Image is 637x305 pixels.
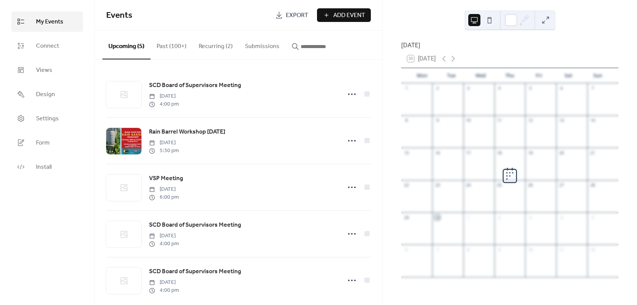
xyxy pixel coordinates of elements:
[435,247,440,252] div: 7
[36,17,63,26] span: My Events
[527,150,533,156] div: 19
[403,150,409,156] div: 15
[149,81,241,90] span: SCD Board of Supervisors Meeting
[497,247,502,252] div: 9
[149,81,241,90] a: SCD Board of Supervisors Meeting
[407,68,436,83] div: Mon
[497,182,502,188] div: 25
[11,157,83,177] a: Install
[239,31,286,59] button: Submissions
[36,163,52,172] span: Install
[403,182,409,188] div: 22
[590,182,595,188] div: 28
[102,31,151,59] button: Upcoming (5)
[286,11,308,20] span: Export
[149,174,183,184] a: VSP Meeting
[403,247,409,252] div: 6
[149,267,241,277] a: SCD Board of Supervisors Meeting
[149,139,179,147] span: [DATE]
[149,279,179,286] span: [DATE]
[559,150,564,156] div: 20
[590,215,595,220] div: 5
[583,68,612,83] div: Sun
[466,215,471,220] div: 1
[524,68,554,83] div: Fri
[527,215,533,220] div: 3
[149,286,179,294] span: 4:00 pm
[403,215,409,220] div: 29
[36,66,52,75] span: Views
[11,132,83,153] a: Form
[403,86,409,91] div: 1
[527,118,533,123] div: 12
[36,138,50,148] span: Form
[11,84,83,104] a: Design
[149,220,241,230] a: SCD Board of Supervisors Meeting
[36,42,59,51] span: Connect
[527,86,533,91] div: 5
[270,8,314,22] a: Export
[151,31,193,59] button: Past (100+)
[36,114,59,123] span: Settings
[149,127,225,137] a: Rain Barrel Workshop [DATE]
[466,86,471,91] div: 3
[149,185,179,193] span: [DATE]
[333,11,365,20] span: Add Event
[435,86,440,91] div: 2
[466,150,471,156] div: 17
[149,92,179,100] span: [DATE]
[554,68,583,83] div: Sat
[149,240,179,248] span: 4:00 pm
[435,118,440,123] div: 9
[149,100,179,108] span: 4:00 pm
[590,118,595,123] div: 14
[466,118,471,123] div: 10
[559,247,564,252] div: 11
[436,68,466,83] div: Tue
[527,247,533,252] div: 10
[559,182,564,188] div: 27
[497,118,502,123] div: 11
[435,215,440,220] div: 30
[495,68,524,83] div: Thu
[149,174,183,183] span: VSP Meeting
[193,31,239,59] button: Recurring (2)
[590,247,595,252] div: 12
[149,128,225,137] span: Rain Barrel Workshop [DATE]
[559,118,564,123] div: 13
[317,8,371,22] button: Add Event
[149,232,179,240] span: [DATE]
[11,36,83,56] a: Connect
[149,193,179,201] span: 6:00 pm
[11,108,83,129] a: Settings
[106,7,132,24] span: Events
[11,60,83,80] a: Views
[590,150,595,156] div: 21
[435,150,440,156] div: 16
[149,267,241,276] span: SCD Board of Supervisors Meeting
[466,247,471,252] div: 8
[36,90,55,99] span: Design
[497,150,502,156] div: 18
[435,182,440,188] div: 23
[401,40,618,50] div: [DATE]
[403,118,409,123] div: 8
[497,215,502,220] div: 2
[527,182,533,188] div: 26
[559,86,564,91] div: 6
[559,215,564,220] div: 4
[466,182,471,188] div: 24
[497,86,502,91] div: 4
[590,86,595,91] div: 7
[11,11,83,32] a: My Events
[149,147,179,155] span: 5:30 pm
[466,68,495,83] div: Wed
